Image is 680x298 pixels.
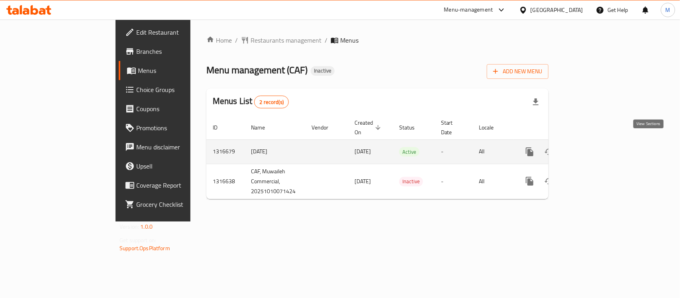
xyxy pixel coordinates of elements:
[245,164,305,199] td: CAF, Muwaileh Commercial, 20251010071424
[526,92,545,112] div: Export file
[136,180,223,190] span: Coverage Report
[119,42,229,61] a: Branches
[213,123,228,132] span: ID
[138,66,223,75] span: Menus
[473,139,514,164] td: All
[493,67,542,76] span: Add New Menu
[355,146,371,157] span: [DATE]
[136,142,223,152] span: Menu disclaimer
[136,47,223,56] span: Branches
[487,64,549,79] button: Add New Menu
[136,27,223,37] span: Edit Restaurant
[539,142,559,161] button: Change Status
[119,61,229,80] a: Menus
[206,116,603,199] table: enhanced table
[119,195,229,214] a: Grocery Checklist
[312,123,339,132] span: Vendor
[520,172,539,191] button: more
[325,35,327,45] li: /
[136,104,223,114] span: Coupons
[241,35,321,45] a: Restaurants management
[120,243,170,253] a: Support.OpsPlatform
[539,172,559,191] button: Change Status
[136,123,223,133] span: Promotions
[213,95,289,108] h2: Menus List
[206,61,308,79] span: Menu management ( CAF )
[251,35,321,45] span: Restaurants management
[479,123,504,132] span: Locale
[399,123,425,132] span: Status
[136,161,223,171] span: Upsell
[251,123,275,132] span: Name
[120,235,156,245] span: Get support on:
[340,35,359,45] span: Menus
[399,147,419,157] span: Active
[136,85,223,94] span: Choice Groups
[120,222,139,232] span: Version:
[119,80,229,99] a: Choice Groups
[136,200,223,209] span: Grocery Checklist
[473,164,514,199] td: All
[255,98,288,106] span: 2 record(s)
[311,66,335,76] div: Inactive
[666,6,670,14] span: M
[355,118,383,137] span: Created On
[119,176,229,195] a: Coverage Report
[235,35,238,45] li: /
[441,118,463,137] span: Start Date
[245,139,305,164] td: [DATE]
[119,118,229,137] a: Promotions
[399,177,423,186] span: Inactive
[119,137,229,157] a: Menu disclaimer
[311,67,335,74] span: Inactive
[355,176,371,186] span: [DATE]
[140,222,153,232] span: 1.0.0
[514,116,603,140] th: Actions
[119,157,229,176] a: Upsell
[444,5,493,15] div: Menu-management
[254,96,289,108] div: Total records count
[206,35,549,45] nav: breadcrumb
[531,6,583,14] div: [GEOGRAPHIC_DATA]
[119,23,229,42] a: Edit Restaurant
[119,99,229,118] a: Coupons
[435,139,473,164] td: -
[435,164,473,199] td: -
[520,142,539,161] button: more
